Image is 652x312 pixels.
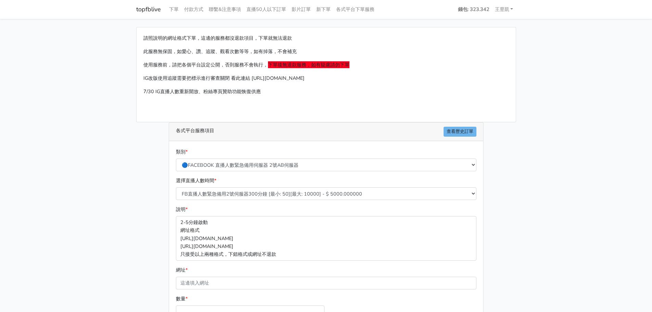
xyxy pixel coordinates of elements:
[136,3,161,16] a: topfblive
[176,216,476,260] p: 2-5分鐘啟動 網址格式 [URL][DOMAIN_NAME] [URL][DOMAIN_NAME] 只接受以上兩種格式，下錯格式或網址不退款
[176,277,476,289] input: 這邊填入網址
[143,34,509,42] p: 請照說明的網址格式下單，這邊的服務都沒退款項目，下單就無法退款
[143,88,509,96] p: 7/30 IG直播人數重新開放、粉絲專頁贊助功能恢復供應
[333,3,377,16] a: 各式平台下單服務
[176,266,188,274] label: 網址
[176,148,188,156] label: 類別
[444,127,476,137] a: 查看歷史訂單
[143,74,509,82] p: IG改版使用追蹤需要把標示進行審查關閉 看此連結 [URL][DOMAIN_NAME]
[143,48,509,55] p: 此服務無保固，如愛心、讚、追蹤、觀看次數等等，如有掉落，不會補充
[244,3,289,16] a: 直播50人以下訂單
[143,61,509,69] p: 使用服務前，請把各個平台設定公開，否則服務不會執行，
[458,6,489,13] strong: 錢包: 323.342
[455,3,492,16] a: 錢包: 323.342
[492,3,516,16] a: 王昱凱
[176,295,188,303] label: 數量
[169,123,483,141] div: 各式平台服務項目
[176,205,188,213] label: 說明
[206,3,244,16] a: 聯繫&注意事項
[268,61,349,68] span: 下單後無退款服務，如有疑慮請勿下單
[176,177,216,185] label: 選擇直播人數時間
[166,3,181,16] a: 下單
[181,3,206,16] a: 付款方式
[289,3,314,16] a: 影片訂單
[314,3,333,16] a: 新下單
